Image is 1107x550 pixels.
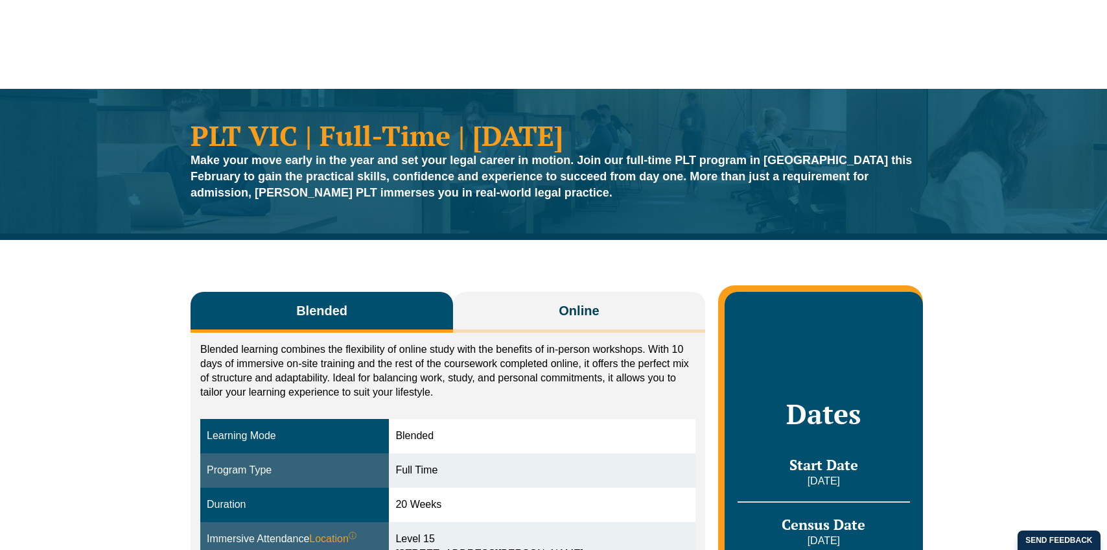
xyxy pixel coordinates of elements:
div: 20 Weeks [395,497,688,512]
div: Duration [207,497,382,512]
p: [DATE] [738,534,910,548]
div: Immersive Attendance [207,532,382,547]
h1: PLT VIC | Full-Time | [DATE] [191,121,916,149]
p: Blended learning combines the flexibility of online study with the benefits of in-person workshop... [200,342,695,400]
span: Blended [296,302,347,320]
div: Learning Mode [207,429,382,444]
span: Census Date [782,515,865,534]
span: Location [309,532,356,547]
div: Program Type [207,463,382,478]
span: Start Date [789,455,858,474]
strong: Make your move early in the year and set your legal career in motion. Join our full-time PLT prog... [191,154,912,199]
p: [DATE] [738,474,910,488]
div: Blended [395,429,688,444]
span: Online [559,302,599,320]
sup: ⓘ [349,531,356,540]
div: Full Time [395,463,688,478]
h2: Dates [738,398,910,430]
